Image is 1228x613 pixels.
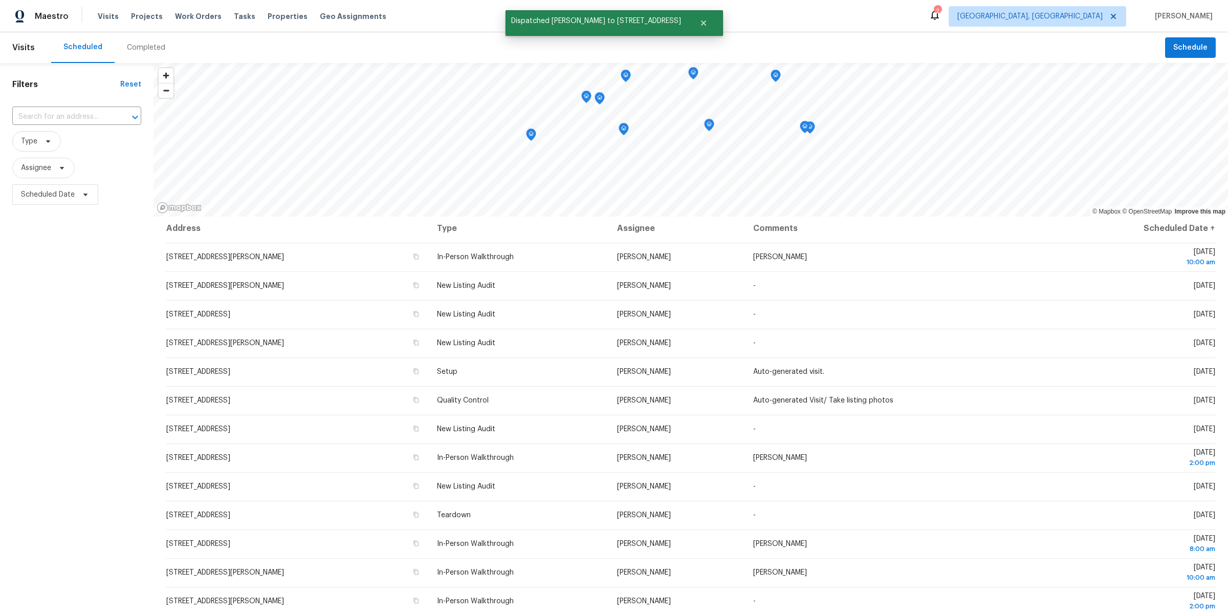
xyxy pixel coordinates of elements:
span: Dispatched [PERSON_NAME] to [STREET_ADDRESS] [506,10,687,32]
button: Copy Address [411,395,421,405]
span: [DATE] [1068,449,1215,468]
span: [PERSON_NAME] [617,540,671,547]
span: Projects [131,11,163,22]
div: Map marker [771,70,781,86]
span: [PERSON_NAME] [617,426,671,433]
span: In-Person Walkthrough [437,598,514,605]
div: 2:00 pm [1068,458,1215,468]
span: [STREET_ADDRESS] [166,311,230,318]
span: [DATE] [1194,368,1215,375]
div: Map marker [800,121,810,137]
span: Quality Control [437,397,489,404]
span: - [753,512,756,519]
a: Mapbox homepage [157,202,202,214]
div: Scheduled [63,42,102,52]
span: [STREET_ADDRESS] [166,426,230,433]
span: Assignee [21,163,51,173]
div: 2 [934,6,941,16]
span: - [753,483,756,490]
button: Copy Address [411,510,421,519]
span: [STREET_ADDRESS][PERSON_NAME] [166,253,284,261]
button: Copy Address [411,309,421,319]
span: Scheduled Date [21,189,75,200]
span: [PERSON_NAME] [617,483,671,490]
div: 10:00 am [1068,573,1215,583]
span: Zoom in [159,68,173,83]
span: [STREET_ADDRESS] [166,454,230,461]
button: Copy Address [411,453,421,462]
span: Auto-generated visit. [753,368,824,375]
th: Address [166,214,429,243]
span: New Listing Audit [437,426,495,433]
button: Copy Address [411,596,421,605]
span: New Listing Audit [437,311,495,318]
span: [PERSON_NAME] [617,569,671,576]
span: [GEOGRAPHIC_DATA], [GEOGRAPHIC_DATA] [957,11,1103,22]
span: - [753,598,756,605]
span: [STREET_ADDRESS] [166,397,230,404]
span: Geo Assignments [320,11,386,22]
div: Map marker [581,91,591,107]
span: [DATE] [1068,593,1215,611]
span: - [753,426,756,433]
span: [PERSON_NAME] [617,397,671,404]
span: [DATE] [1068,248,1215,267]
span: [STREET_ADDRESS][PERSON_NAME] [166,282,284,289]
span: Work Orders [175,11,222,22]
span: Auto-generated Visit/ Take listing photos [753,397,893,404]
button: Copy Address [411,338,421,347]
span: [PERSON_NAME] [1151,11,1213,22]
button: Open [128,110,142,124]
span: [DATE] [1194,311,1215,318]
span: Schedule [1173,41,1208,54]
span: [PERSON_NAME] [617,598,671,605]
span: New Listing Audit [437,340,495,347]
span: - [753,282,756,289]
span: [STREET_ADDRESS][PERSON_NAME] [166,569,284,576]
span: [PERSON_NAME] [617,454,671,461]
span: [STREET_ADDRESS] [166,512,230,519]
div: Completed [127,43,165,53]
div: Map marker [621,70,631,86]
div: Map marker [805,121,815,137]
span: Zoom out [159,83,173,98]
h1: Filters [12,79,120,90]
span: In-Person Walkthrough [437,569,514,576]
span: [DATE] [1194,512,1215,519]
span: [PERSON_NAME] [753,454,807,461]
span: [DATE] [1194,340,1215,347]
button: Copy Address [411,424,421,433]
th: Type [429,214,609,243]
span: Visits [12,36,35,59]
span: [DATE] [1194,483,1215,490]
div: 10:00 am [1068,257,1215,267]
div: Map marker [704,119,714,135]
span: [DATE] [1194,426,1215,433]
span: New Listing Audit [437,282,495,289]
span: [STREET_ADDRESS] [166,540,230,547]
a: Mapbox [1092,208,1121,215]
span: [PERSON_NAME] [617,512,671,519]
span: [STREET_ADDRESS][PERSON_NAME] [166,340,284,347]
button: Copy Address [411,481,421,491]
span: In-Person Walkthrough [437,540,514,547]
div: Map marker [595,92,605,108]
span: [DATE] [1068,564,1215,583]
button: Copy Address [411,539,421,548]
button: Copy Address [411,281,421,290]
span: [DATE] [1194,282,1215,289]
span: Teardown [437,512,471,519]
span: Setup [437,368,457,375]
span: In-Person Walkthrough [437,253,514,261]
button: Schedule [1165,37,1216,58]
button: Copy Address [411,567,421,577]
a: Improve this map [1175,208,1225,215]
input: Search for an address... [12,109,113,125]
span: - [753,340,756,347]
span: Type [21,136,37,146]
span: Visits [98,11,119,22]
div: 2:00 pm [1068,601,1215,611]
span: [PERSON_NAME] [753,253,807,261]
span: In-Person Walkthrough [437,454,514,461]
span: [STREET_ADDRESS][PERSON_NAME] [166,598,284,605]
